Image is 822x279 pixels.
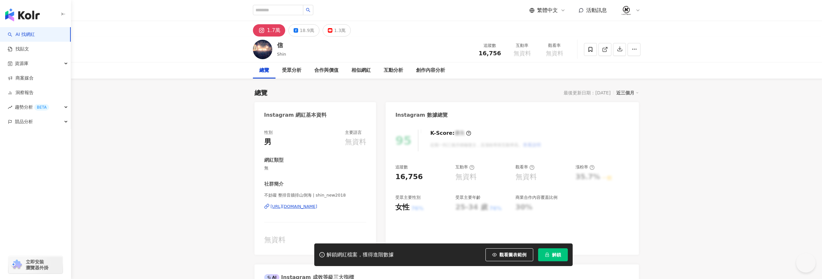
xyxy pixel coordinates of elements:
[552,252,561,257] span: 解鎖
[255,88,267,97] div: 總覽
[416,67,445,74] div: 創作內容分析
[264,181,284,188] div: 社群簡介
[5,8,40,21] img: logo
[26,259,48,271] span: 立即安裝 瀏覽器外掛
[485,248,533,261] button: 觀看圖表範例
[395,195,421,200] div: 受眾主要性別
[538,248,568,261] button: 解鎖
[277,52,286,57] span: Shin
[620,4,632,16] img: 02.jpeg
[8,31,35,38] a: searchAI 找網紅
[264,192,367,198] span: 不妨礙 整排音牆排山倒海 | shin_new2018
[345,130,362,135] div: 主要語言
[300,26,314,35] div: 18.9萬
[395,172,423,182] div: 16,756
[323,24,351,37] button: 1.3萬
[537,7,558,14] span: 繁體中文
[545,252,549,257] span: lock
[586,7,607,13] span: 活動訊息
[264,130,273,135] div: 性別
[384,67,403,74] div: 互動分析
[514,50,531,57] span: 無資料
[264,112,327,119] div: Instagram 網紅基本資料
[542,42,567,49] div: 觀看率
[15,114,33,129] span: 競品分析
[259,67,269,74] div: 總覽
[277,41,286,49] div: 信
[314,67,338,74] div: 合作與價值
[515,172,537,182] div: 無資料
[8,105,12,110] span: rise
[327,252,394,258] div: 解鎖網紅檔案，獲得進階數據
[351,67,371,74] div: 相似網紅
[253,24,285,37] button: 1.7萬
[15,100,49,114] span: 趨勢分析
[546,50,563,57] span: 無資料
[282,67,301,74] div: 受眾分析
[455,164,474,170] div: 互動率
[616,89,639,97] div: 近三個月
[334,26,346,35] div: 1.3萬
[267,26,280,35] div: 1.7萬
[395,164,408,170] div: 追蹤數
[430,130,471,137] div: K-Score :
[264,157,284,164] div: 網紅類型
[515,195,557,200] div: 商業合作內容覆蓋比例
[455,172,477,182] div: 無資料
[264,165,367,171] span: 無
[479,50,501,57] span: 16,756
[271,204,317,209] div: [URL][DOMAIN_NAME]
[15,56,28,71] span: 資源庫
[264,204,367,209] a: [URL][DOMAIN_NAME]
[564,90,610,95] div: 最後更新日期：[DATE]
[288,24,319,37] button: 18.9萬
[499,252,526,257] span: 觀看圖表範例
[253,40,272,59] img: KOL Avatar
[478,42,502,49] div: 追蹤數
[8,90,34,96] a: 洞察報告
[345,137,366,147] div: 無資料
[510,42,535,49] div: 互動率
[264,235,367,245] div: 無資料
[395,112,448,119] div: Instagram 數據總覽
[395,202,410,212] div: 女性
[8,75,34,81] a: 商案媒合
[8,46,29,52] a: 找貼文
[306,8,310,12] span: search
[264,137,271,147] div: 男
[455,195,481,200] div: 受眾主要年齡
[515,164,535,170] div: 觀看率
[8,256,63,274] a: chrome extension立即安裝 瀏覽器外掛
[34,104,49,111] div: BETA
[10,260,23,270] img: chrome extension
[576,164,595,170] div: 漲粉率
